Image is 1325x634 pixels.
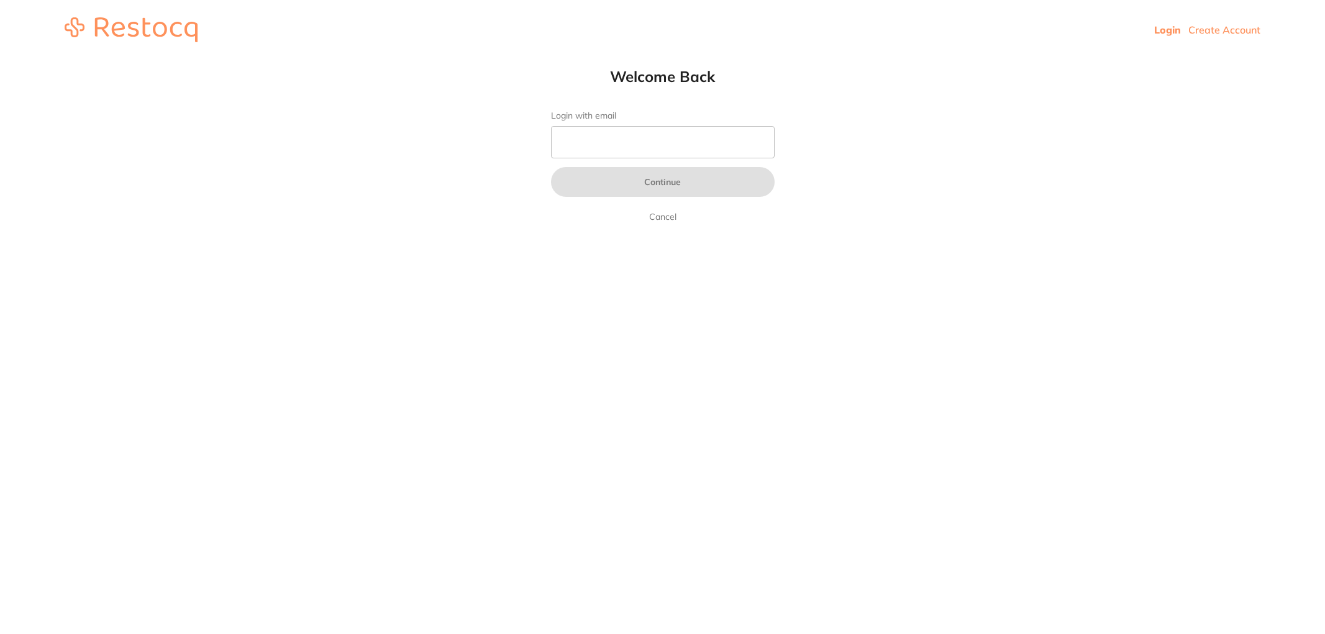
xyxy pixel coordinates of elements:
img: restocq_logo.svg [65,17,198,42]
button: Continue [551,167,775,197]
label: Login with email [551,111,775,121]
a: Login [1154,24,1181,36]
a: Cancel [647,209,679,224]
a: Create Account [1188,24,1260,36]
h1: Welcome Back [526,67,799,86]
